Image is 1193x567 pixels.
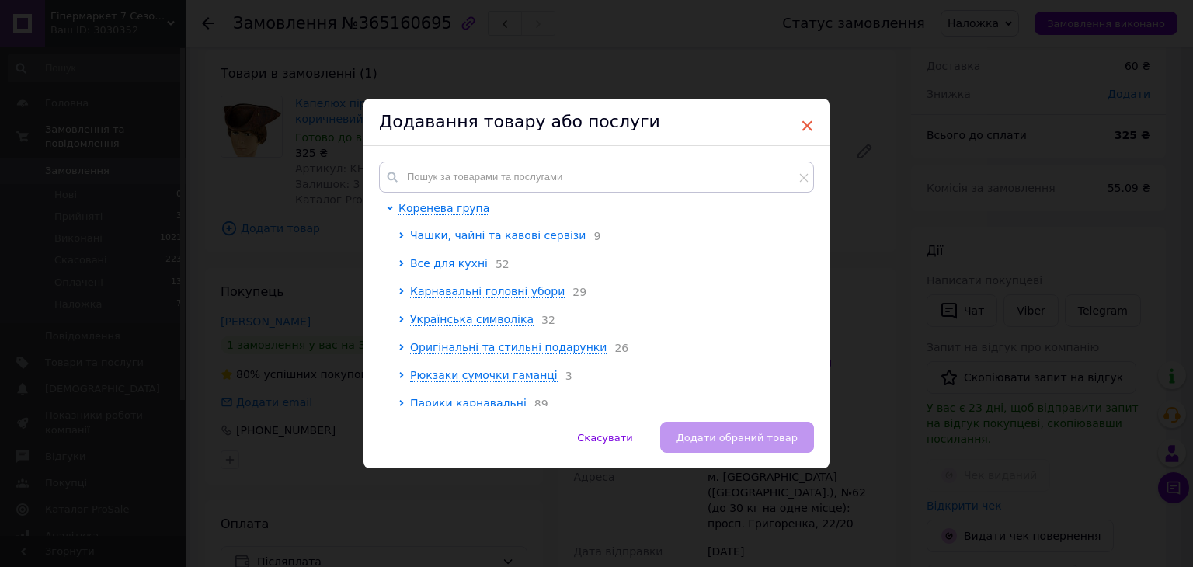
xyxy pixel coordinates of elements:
[534,314,555,326] span: 32
[561,422,649,453] button: Скасувати
[565,286,586,298] span: 29
[410,257,488,270] span: Все для кухні
[558,370,572,382] span: 3
[586,230,600,242] span: 9
[577,432,632,444] span: Скасувати
[410,397,527,409] span: Парики карнавальні
[379,162,814,193] input: Пошук за товарами та послугами
[410,341,607,353] span: Оригінальні та стильні подарунки
[410,369,558,381] span: Рюкзаки сумочки гаманці
[800,113,814,139] span: ×
[488,258,510,270] span: 52
[410,313,534,325] span: Українська символіка
[607,342,628,354] span: 26
[398,202,489,214] span: Коренева група
[363,99,830,146] div: Додавання товару або послуги
[410,229,586,242] span: Чашки, чайні та кавові сервізи
[527,398,548,410] span: 89
[410,285,565,297] span: Карнавальні головні убори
